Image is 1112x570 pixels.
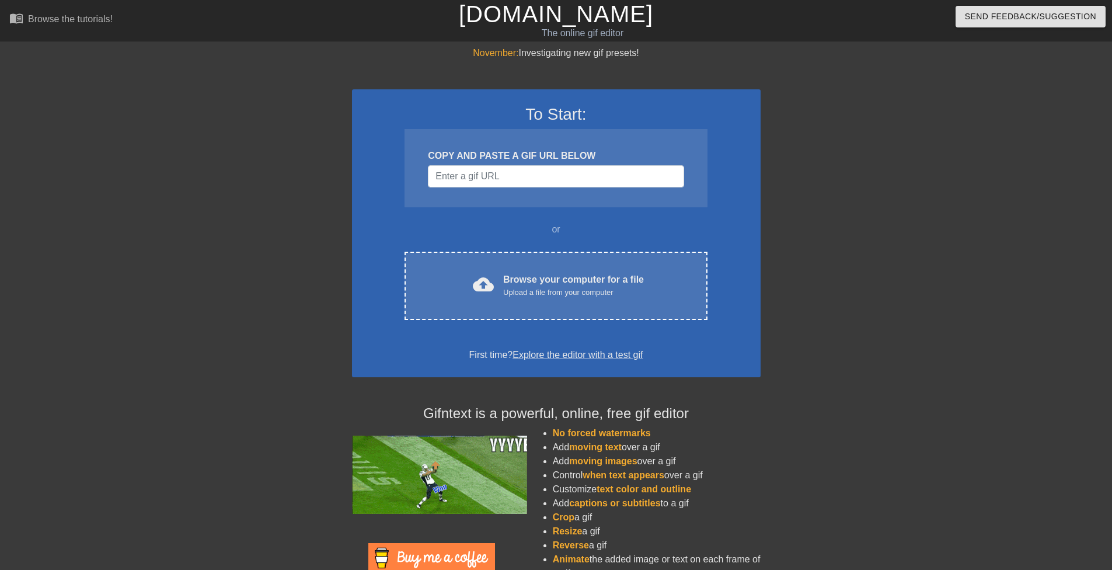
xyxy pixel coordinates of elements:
span: text color and outline [597,484,691,494]
div: or [382,223,730,237]
span: Resize [553,526,583,536]
span: Send Feedback/Suggestion [965,9,1096,24]
a: [DOMAIN_NAME] [459,1,653,27]
div: COPY AND PASTE A GIF URL BELOW [428,149,684,163]
span: November: [473,48,518,58]
h4: Gifntext is a powerful, online, free gif editor [352,405,761,422]
span: Crop [553,512,574,522]
li: Customize [553,482,761,496]
span: No forced watermarks [553,428,651,438]
span: Animate [553,554,590,564]
span: cloud_upload [473,274,494,295]
li: a gif [553,538,761,552]
li: Add over a gif [553,454,761,468]
li: Add to a gif [553,496,761,510]
span: captions or subtitles [569,498,660,508]
div: Investigating new gif presets! [352,46,761,60]
a: Browse the tutorials! [9,11,113,29]
button: Send Feedback/Suggestion [956,6,1106,27]
li: Add over a gif [553,440,761,454]
div: The online gif editor [377,26,789,40]
div: Browse the tutorials! [28,14,113,24]
input: Username [428,165,684,187]
div: First time? [367,348,745,362]
span: Reverse [553,540,589,550]
span: moving text [569,442,622,452]
a: Explore the editor with a test gif [513,350,643,360]
span: when text appears [583,470,664,480]
span: menu_book [9,11,23,25]
li: a gif [553,510,761,524]
li: a gif [553,524,761,538]
div: Upload a file from your computer [503,287,644,298]
img: football_small.gif [352,436,527,514]
div: Browse your computer for a file [503,273,644,298]
li: Control over a gif [553,468,761,482]
span: moving images [569,456,637,466]
h3: To Start: [367,105,745,124]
